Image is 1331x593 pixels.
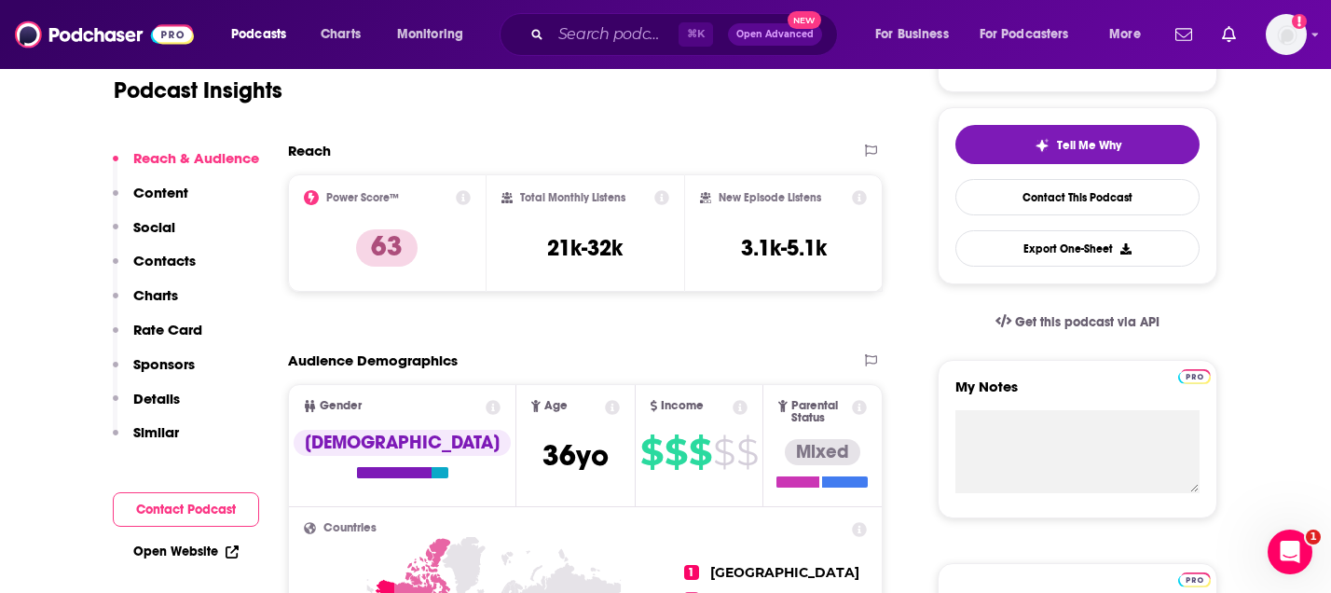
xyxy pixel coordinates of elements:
[1178,366,1211,384] a: Pro website
[684,565,699,580] span: 1
[967,20,1096,49] button: open menu
[640,437,663,467] span: $
[736,437,758,467] span: $
[1178,570,1211,587] a: Pro website
[231,21,286,48] span: Podcasts
[665,437,687,467] span: $
[133,218,175,236] p: Social
[551,20,679,49] input: Search podcasts, credits, & more...
[520,191,625,204] h2: Total Monthly Listens
[741,234,827,262] h3: 3.1k-5.1k
[113,184,188,218] button: Content
[133,355,195,373] p: Sponsors
[113,321,202,355] button: Rate Card
[1096,20,1164,49] button: open menu
[113,149,259,184] button: Reach & Audience
[791,400,849,424] span: Parental Status
[113,286,178,321] button: Charts
[397,21,463,48] span: Monitoring
[785,439,860,465] div: Mixed
[320,400,362,412] span: Gender
[1266,14,1307,55] button: Show profile menu
[356,229,418,267] p: 63
[1306,530,1321,545] span: 1
[1109,21,1141,48] span: More
[955,179,1200,215] a: Contact This Podcast
[133,252,196,269] p: Contacts
[133,423,179,441] p: Similar
[547,234,623,262] h3: 21k-32k
[133,184,188,201] p: Content
[133,286,178,304] p: Charts
[728,23,822,46] button: Open AdvancedNew
[955,125,1200,164] button: tell me why sparkleTell Me Why
[133,149,259,167] p: Reach & Audience
[288,142,331,159] h2: Reach
[955,378,1200,410] label: My Notes
[955,230,1200,267] button: Export One-Sheet
[321,21,361,48] span: Charts
[113,492,259,527] button: Contact Podcast
[1266,14,1307,55] img: User Profile
[309,20,372,49] a: Charts
[218,20,310,49] button: open menu
[1178,572,1211,587] img: Podchaser Pro
[713,437,734,467] span: $
[323,522,377,534] span: Countries
[294,430,511,456] div: [DEMOGRAPHIC_DATA]
[1035,138,1050,153] img: tell me why sparkle
[113,423,179,458] button: Similar
[133,390,180,407] p: Details
[542,437,609,474] span: 36 yo
[1015,314,1159,330] span: Get this podcast via API
[288,352,458,369] h2: Audience Demographics
[1168,19,1200,50] a: Show notifications dropdown
[133,321,202,338] p: Rate Card
[981,299,1174,345] a: Get this podcast via API
[113,390,180,424] button: Details
[862,20,972,49] button: open menu
[661,400,704,412] span: Income
[1266,14,1307,55] span: Logged in as high10media
[719,191,821,204] h2: New Episode Listens
[113,252,196,286] button: Contacts
[736,30,814,39] span: Open Advanced
[875,21,949,48] span: For Business
[1268,530,1312,574] iframe: Intercom live chat
[517,13,856,56] div: Search podcasts, credits, & more...
[710,564,859,581] span: [GEOGRAPHIC_DATA]
[326,191,399,204] h2: Power Score™
[113,355,195,390] button: Sponsors
[133,544,239,559] a: Open Website
[679,22,713,47] span: ⌘ K
[1178,369,1211,384] img: Podchaser Pro
[1292,14,1307,29] svg: Add a profile image
[544,400,568,412] span: Age
[114,76,282,104] h1: Podcast Insights
[1214,19,1243,50] a: Show notifications dropdown
[788,11,821,29] span: New
[1057,138,1121,153] span: Tell Me Why
[15,17,194,52] img: Podchaser - Follow, Share and Rate Podcasts
[980,21,1069,48] span: For Podcasters
[689,437,711,467] span: $
[113,218,175,253] button: Social
[384,20,487,49] button: open menu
